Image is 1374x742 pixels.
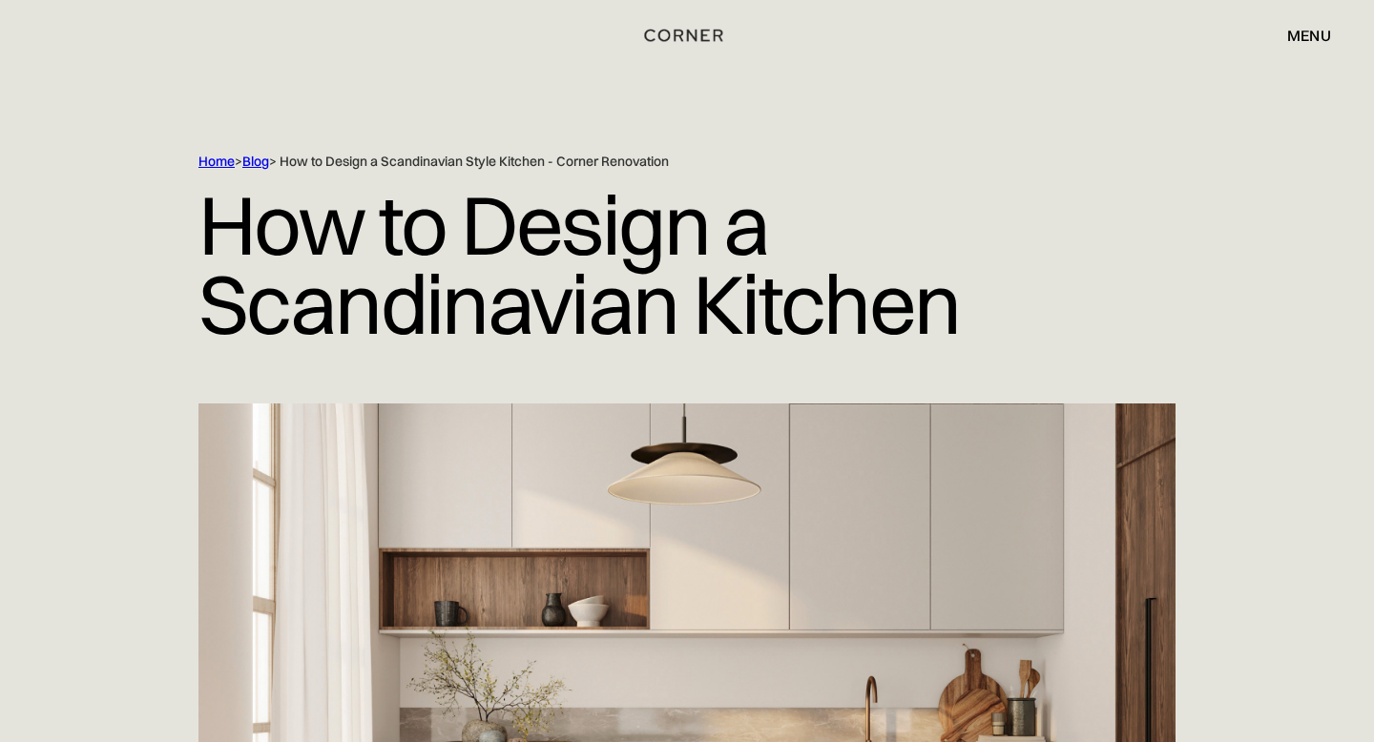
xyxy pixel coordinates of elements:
a: home [632,23,743,48]
a: Blog [242,153,269,170]
h1: How to Design a Scandinavian Kitchen [198,171,1176,358]
div: menu [1268,19,1331,52]
div: > > How to Design a Scandinavian Style Kitchen - Corner Renovation [198,153,1095,171]
a: Home [198,153,235,170]
div: menu [1287,28,1331,43]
